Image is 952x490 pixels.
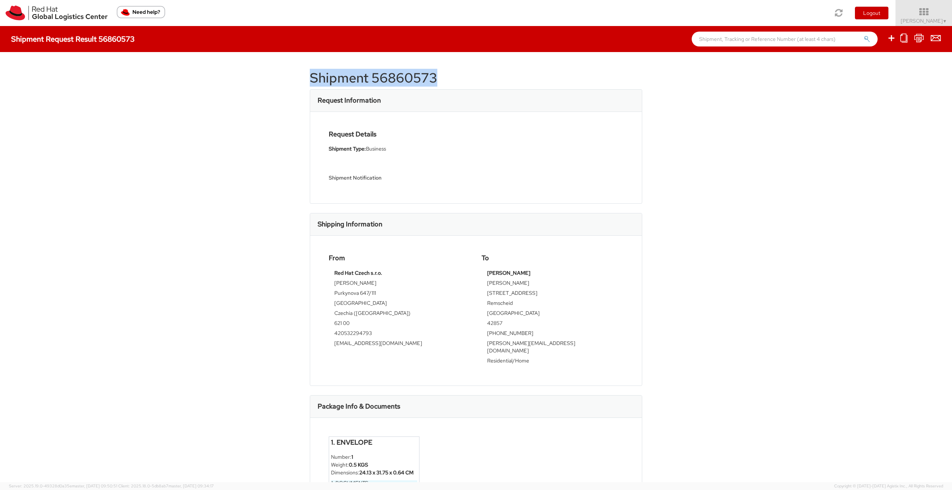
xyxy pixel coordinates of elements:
td: [PHONE_NUMBER] [487,329,618,339]
strong: 24.13 x 31.75 x 0.64 CM [359,469,414,476]
span: [PERSON_NAME] [901,17,947,24]
span: Server: 2025.19.0-49328d0a35e [9,483,117,489]
h4: 1. Envelope [331,439,417,446]
li: Dimensions: [331,469,417,477]
span: ▼ [943,18,947,24]
td: Residential/Home [487,357,618,367]
h3: Package Info & Documents [318,403,400,410]
h1: Shipment 56860573 [310,71,642,86]
h4: Request Details [329,130,470,138]
h4: Shipment Request Result 56860573 [11,35,135,43]
li: Business [329,145,470,153]
td: [PERSON_NAME] [487,279,618,289]
h3: Request Information [318,97,381,104]
span: master, [DATE] 09:50:51 [72,483,117,489]
td: 420532294793 [334,329,465,339]
li: Weight: [331,461,417,469]
strong: 0.5 KGS [349,461,368,468]
td: [PERSON_NAME][EMAIL_ADDRESS][DOMAIN_NAME] [487,339,618,357]
h4: From [329,254,470,262]
td: [PERSON_NAME] [334,279,465,289]
h4: To [482,254,623,262]
strong: 1 [351,454,353,460]
td: Czechia ([GEOGRAPHIC_DATA]) [334,309,465,319]
input: Shipment, Tracking or Reference Number (at least 4 chars) [692,32,878,46]
td: [STREET_ADDRESS] [487,289,618,299]
button: Need help? [117,6,165,18]
strong: [PERSON_NAME] [487,270,530,276]
h6: 1. documents [331,480,417,486]
span: master, [DATE] 09:34:17 [168,483,214,489]
td: 621 00 [334,319,465,329]
img: rh-logistics-00dfa346123c4ec078e1.svg [6,6,107,20]
span: Copyright © [DATE]-[DATE] Agistix Inc., All Rights Reserved [834,483,943,489]
td: [GEOGRAPHIC_DATA] [487,309,618,319]
span: Client: 2025.18.0-5db8ab7 [118,483,214,489]
li: Number: [331,453,417,461]
h5: Shipment Notification [329,175,470,181]
strong: Shipment Type: [329,145,366,152]
td: [EMAIL_ADDRESS][DOMAIN_NAME] [334,339,465,349]
td: Remscheid [487,299,618,309]
button: Logout [855,7,888,19]
td: Purkynova 647/111 [334,289,465,299]
h3: Shipping Information [318,220,382,228]
td: 42857 [487,319,618,329]
strong: Red Hat Czech s.r.o. [334,270,382,276]
td: [GEOGRAPHIC_DATA] [334,299,465,309]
